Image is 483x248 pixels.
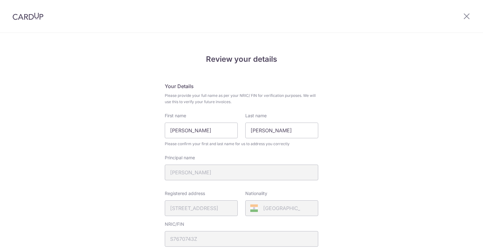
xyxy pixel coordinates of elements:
[245,123,318,138] input: Last name
[165,82,318,90] h5: Your Details
[245,113,267,119] label: Last name
[165,123,238,138] input: First Name
[165,54,318,65] h4: Review your details
[245,190,267,197] label: Nationality
[443,229,477,245] iframe: Opens a widget where you can find more information
[165,141,318,147] span: Please confirm your first and last name for us to address you correctly
[165,221,184,227] label: NRIC/FIN
[13,13,43,20] img: CardUp
[165,113,186,119] label: First name
[165,190,205,197] label: Registered address
[165,155,195,161] label: Principal name
[165,92,318,105] span: Please provide your full name as per your NRIC/ FIN for verification purposes. We will use this t...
